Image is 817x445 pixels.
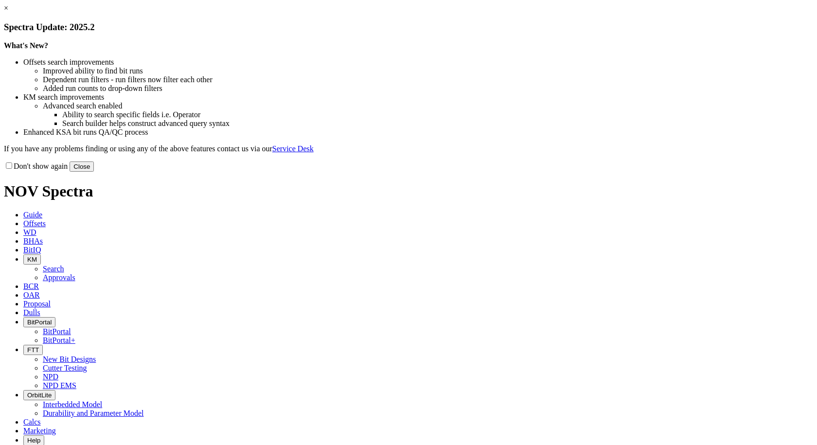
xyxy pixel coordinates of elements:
a: Interbedded Model [43,400,102,409]
span: Dulls [23,308,40,317]
span: Guide [23,211,42,219]
button: Close [70,161,94,172]
span: Calcs [23,418,41,426]
a: × [4,4,8,12]
li: Search builder helps construct advanced query syntax [62,119,813,128]
a: NPD EMS [43,381,76,390]
li: Offsets search improvements [23,58,813,67]
h3: Spectra Update: 2025.2 [4,22,813,33]
span: FTT [27,346,39,354]
a: Approvals [43,273,75,282]
span: Help [27,437,40,444]
span: WD [23,228,36,236]
li: Ability to search specific fields i.e. Operator [62,110,813,119]
li: Improved ability to find bit runs [43,67,813,75]
li: Advanced search enabled [43,102,813,110]
span: OrbitLite [27,392,52,399]
span: Offsets [23,219,46,228]
span: Proposal [23,300,51,308]
h1: NOV Spectra [4,182,813,200]
li: Added run counts to drop-down filters [43,84,813,93]
span: Marketing [23,427,56,435]
input: Don't show again [6,162,12,169]
li: KM search improvements [23,93,813,102]
label: Don't show again [4,162,68,170]
span: BitIQ [23,246,41,254]
li: Dependent run filters - run filters now filter each other [43,75,813,84]
strong: What's New? [4,41,48,50]
span: BitPortal [27,319,52,326]
span: BHAs [23,237,43,245]
span: BCR [23,282,39,290]
span: KM [27,256,37,263]
a: BitPortal+ [43,336,75,344]
li: Enhanced KSA bit runs QA/QC process [23,128,813,137]
a: Cutter Testing [43,364,87,372]
a: Search [43,265,64,273]
p: If you have any problems finding or using any of the above features contact us via our [4,144,813,153]
a: Service Desk [272,144,314,153]
a: New Bit Designs [43,355,96,363]
a: BitPortal [43,327,71,336]
a: NPD [43,373,58,381]
span: OAR [23,291,40,299]
a: Durability and Parameter Model [43,409,144,417]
